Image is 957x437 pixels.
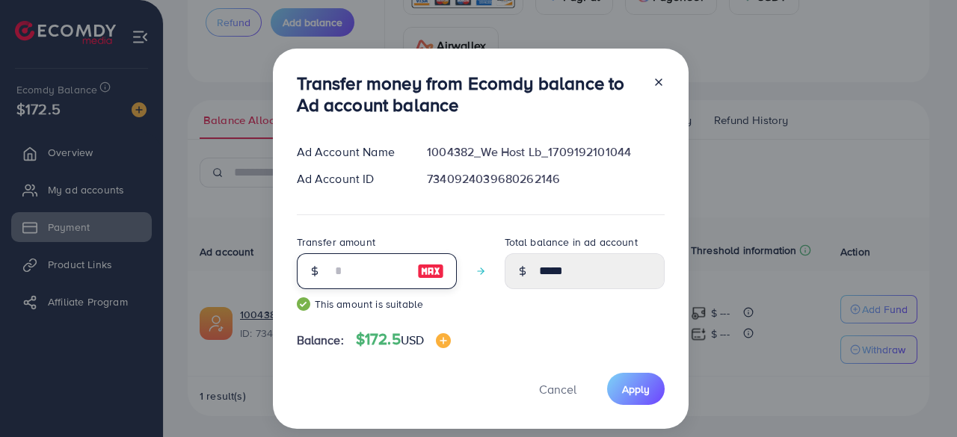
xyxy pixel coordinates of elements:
div: 1004382_We Host Lb_1709192101044 [415,143,676,161]
button: Apply [607,373,665,405]
label: Transfer amount [297,235,375,250]
span: Apply [622,382,650,397]
img: guide [297,297,310,311]
span: USD [401,332,424,348]
img: image [436,333,451,348]
button: Cancel [520,373,595,405]
h4: $172.5 [356,330,451,349]
div: Ad Account Name [285,143,416,161]
img: image [417,262,444,280]
iframe: Chat [893,370,946,426]
span: Balance: [297,332,344,349]
h3: Transfer money from Ecomdy balance to Ad account balance [297,72,641,116]
div: Ad Account ID [285,170,416,187]
span: Cancel [539,381,576,397]
small: This amount is suitable [297,297,457,312]
div: 7340924039680262146 [415,170,676,187]
label: Total balance in ad account [505,235,638,250]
